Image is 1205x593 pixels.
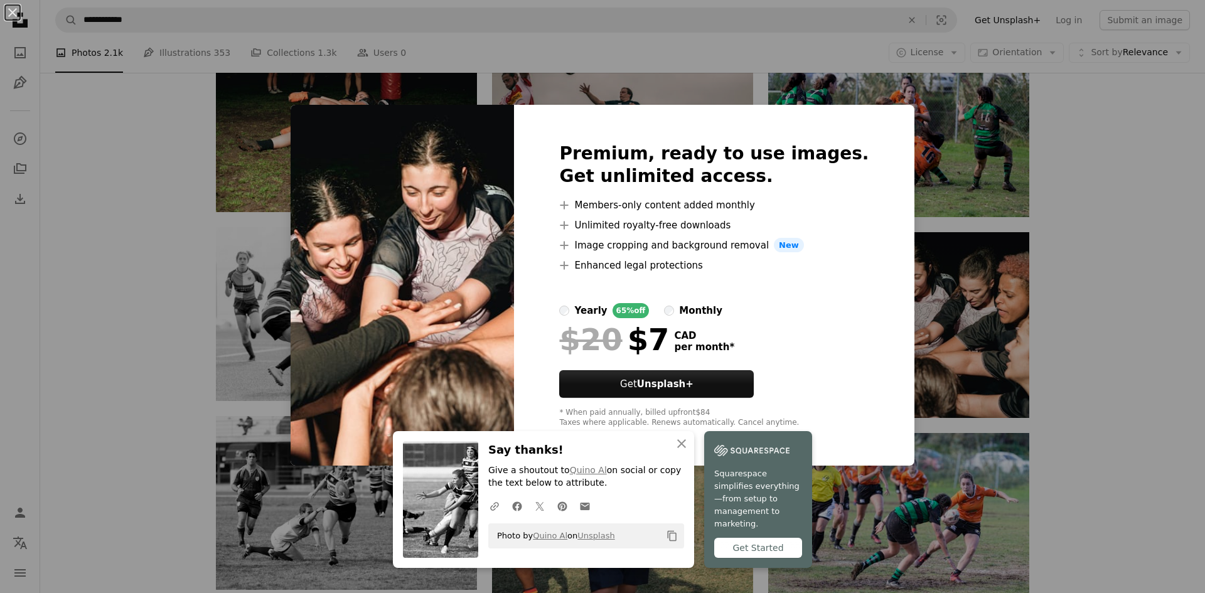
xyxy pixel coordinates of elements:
div: * When paid annually, billed upfront $84 Taxes where applicable. Renews automatically. Cancel any... [559,408,869,428]
div: $7 [559,323,669,356]
li: Enhanced legal protections [559,258,869,273]
button: Copy to clipboard [661,525,683,547]
span: Photo by on [491,526,615,546]
a: Share on Facebook [506,493,528,518]
h3: Say thanks! [488,441,684,459]
span: $20 [559,323,622,356]
img: file-1747939142011-51e5cc87e3c9 [714,441,790,460]
p: Give a shoutout to on social or copy the text below to attribute. [488,464,684,489]
div: Get Started [714,538,802,558]
button: GetUnsplash+ [559,370,754,398]
span: per month * [674,341,734,353]
img: premium_photo-1708201429285-8d2512772793 [291,105,514,466]
a: Quino Al [533,531,567,540]
a: Unsplash [577,531,614,540]
div: 65% off [613,303,650,318]
h2: Premium, ready to use images. Get unlimited access. [559,142,869,188]
a: Share on Pinterest [551,493,574,518]
input: yearly65%off [559,306,569,316]
span: Squarespace simplifies everything—from setup to management to marketing. [714,467,802,530]
span: New [774,238,804,253]
li: Members-only content added monthly [559,198,869,213]
a: Quino Al [570,465,607,475]
a: Share over email [574,493,596,518]
div: yearly [574,303,607,318]
a: Share on Twitter [528,493,551,518]
strong: Unsplash+ [637,378,694,390]
div: monthly [679,303,722,318]
a: Squarespace simplifies everything—from setup to management to marketing.Get Started [704,431,812,568]
li: Unlimited royalty-free downloads [559,218,869,233]
span: CAD [674,330,734,341]
li: Image cropping and background removal [559,238,869,253]
input: monthly [664,306,674,316]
